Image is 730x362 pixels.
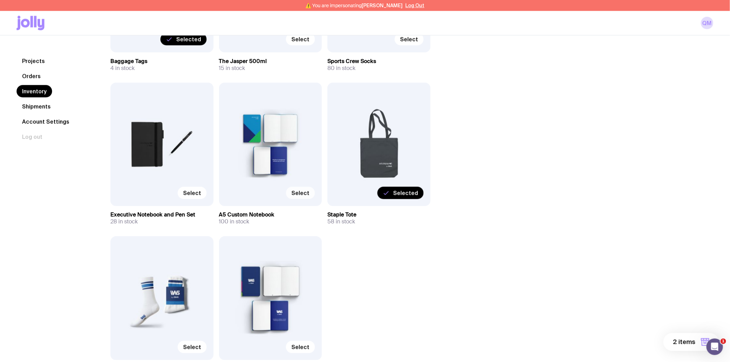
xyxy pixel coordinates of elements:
h3: The Jasper 500ml [219,58,322,65]
button: Log Out [406,3,425,8]
span: 58 in stock [327,219,355,225]
span: 2 items [673,338,696,346]
h3: Sports Crew Socks [327,58,431,65]
span: 80 in stock [327,65,355,72]
span: 15 in stock [219,65,245,72]
a: Projects [17,55,50,67]
span: Select [292,36,309,43]
iframe: Intercom live chat [707,339,723,355]
span: ⚠️ You are impersonating [306,3,403,8]
button: Log out [17,131,48,143]
span: Select [400,36,418,43]
span: 28 in stock [110,219,138,225]
span: 100 in stock [219,219,249,225]
a: Account Settings [17,115,75,128]
h3: Executive Notebook and Pen Set [110,212,214,219]
span: Selected [176,36,201,43]
span: [PERSON_NAME] [362,3,403,8]
button: 2 items [663,333,719,351]
a: Orders [17,70,46,82]
h3: Baggage Tags [110,58,214,65]
span: Select [183,344,201,351]
h3: A5 Custom Notebook [219,212,322,219]
span: Select [183,190,201,197]
a: QM [701,17,713,29]
span: Select [292,190,309,197]
span: Selected [393,190,418,197]
span: 1 [721,339,726,344]
h3: Staple Tote [327,212,431,219]
a: Shipments [17,100,56,113]
a: Inventory [17,85,52,98]
span: 4 in stock [110,65,135,72]
span: Select [292,344,309,351]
